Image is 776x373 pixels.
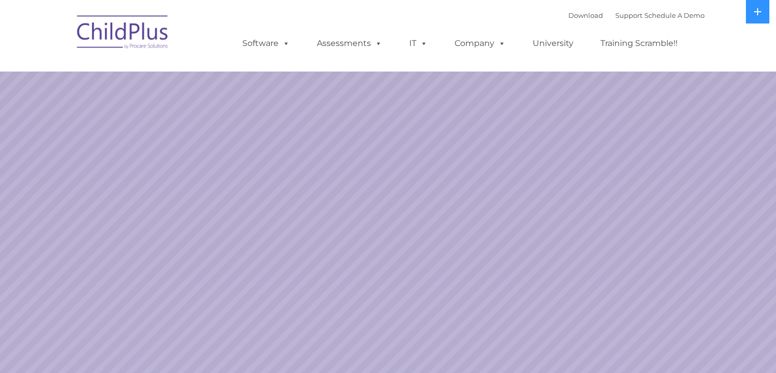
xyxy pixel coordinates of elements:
[72,8,174,59] img: ChildPlus by Procare Solutions
[615,11,642,19] a: Support
[307,33,392,54] a: Assessments
[644,11,705,19] a: Schedule A Demo
[444,33,516,54] a: Company
[568,11,705,19] font: |
[232,33,300,54] a: Software
[399,33,438,54] a: IT
[590,33,688,54] a: Training Scramble!!
[522,33,584,54] a: University
[568,11,603,19] a: Download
